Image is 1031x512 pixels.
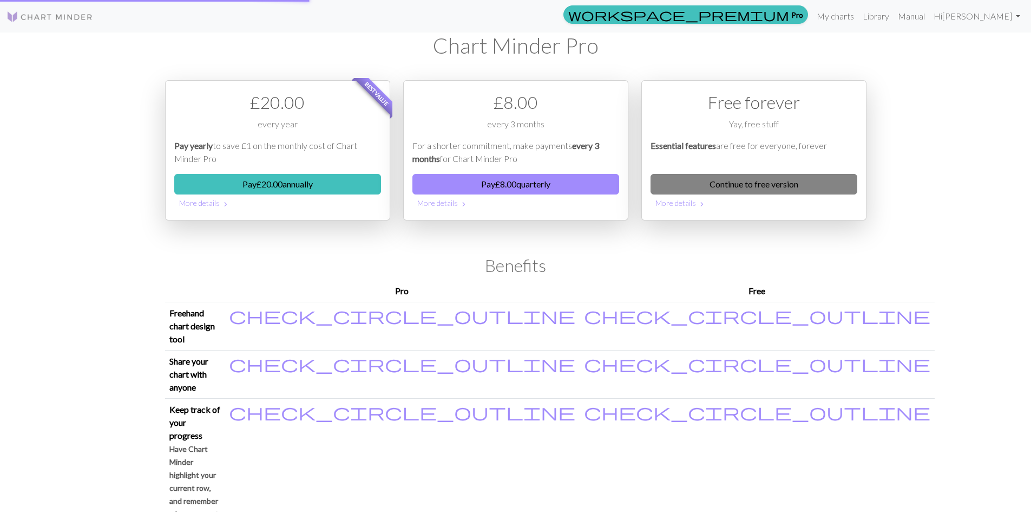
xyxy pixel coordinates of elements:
[403,80,628,221] div: Payment option 2
[584,353,930,374] span: check_circle_outline
[651,140,716,151] em: Essential features
[412,174,619,195] button: Pay£8.00quarterly
[225,280,580,302] th: Pro
[651,174,857,195] a: Continue to free version
[568,7,789,22] span: workspace_premium
[641,80,866,221] div: Free option
[229,305,575,326] span: check_circle_outline
[229,353,575,374] span: check_circle_outline
[929,5,1025,27] a: Hi[PERSON_NAME]
[165,80,390,221] div: Payment option 1
[221,199,230,210] span: chevron_right
[584,305,930,326] span: check_circle_outline
[651,89,857,115] div: Free forever
[584,307,930,324] i: Included
[412,89,619,115] div: £ 8.00
[412,118,619,139] div: every 3 months
[174,195,381,211] button: More details
[174,139,381,165] p: to save £1 on the monthly cost of Chart Minder Pro
[169,403,220,442] p: Keep track of your progress
[412,195,619,211] button: More details
[651,195,857,211] button: More details
[229,355,575,372] i: Included
[698,199,706,210] span: chevron_right
[858,5,894,27] a: Library
[353,71,399,117] span: Best value
[174,118,381,139] div: every year
[229,401,575,422] span: check_circle_outline
[584,355,930,372] i: Included
[412,140,599,164] em: every 3 months
[169,307,220,346] p: Freehand chart design tool
[6,10,93,23] img: Logo
[584,403,930,420] i: Included
[459,199,468,210] span: chevron_right
[165,255,866,276] h2: Benefits
[651,118,857,139] div: Yay, free stuff
[894,5,929,27] a: Manual
[174,89,381,115] div: £ 20.00
[165,33,866,59] h1: Chart Minder Pro
[174,140,213,151] em: Pay yearly
[412,139,619,165] p: For a shorter commitment, make payments for Chart Minder Pro
[169,355,220,394] p: Share your chart with anyone
[584,401,930,422] span: check_circle_outline
[580,280,935,302] th: Free
[651,139,857,165] p: are free for everyone, forever
[229,403,575,420] i: Included
[174,174,381,195] button: Pay£20.00annually
[229,307,575,324] i: Included
[812,5,858,27] a: My charts
[563,5,808,24] a: Pro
